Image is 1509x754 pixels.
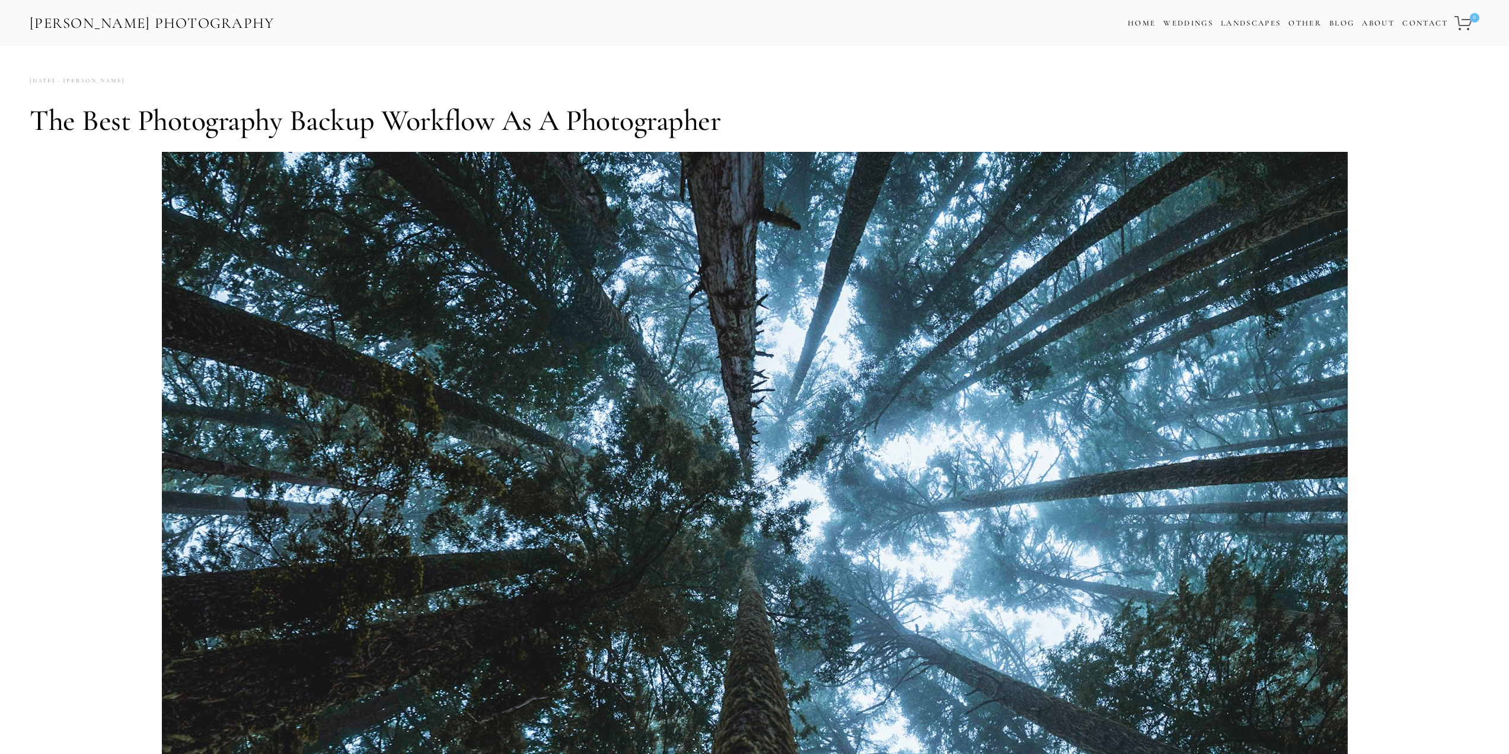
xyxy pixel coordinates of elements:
span: 0 [1470,13,1479,23]
a: About [1362,15,1395,32]
a: [PERSON_NAME] [55,73,125,89]
a: [PERSON_NAME] Photography [28,10,276,37]
a: Weddings [1163,18,1213,28]
h1: The Best Photography Backup Workflow as a Photographer [30,103,1479,138]
time: [DATE] [30,73,55,89]
a: Landscapes [1221,18,1281,28]
a: Home [1128,15,1156,32]
a: Contact [1402,15,1448,32]
a: Other [1288,18,1322,28]
a: 0 items in cart [1453,9,1481,37]
a: Blog [1329,15,1354,32]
